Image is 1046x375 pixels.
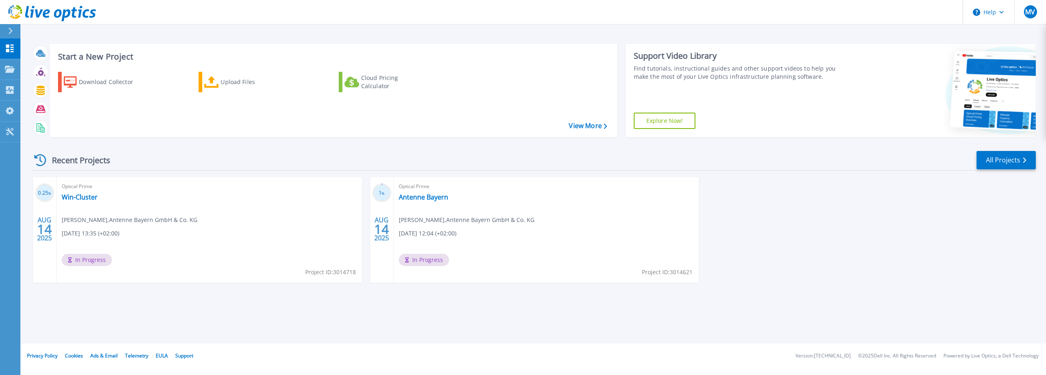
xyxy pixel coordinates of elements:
a: Win-Cluster [62,193,98,201]
span: % [382,191,384,195]
span: Project ID: 3014718 [305,268,356,277]
li: © 2025 Dell Inc. All Rights Reserved [858,353,936,359]
span: [PERSON_NAME] , Antenne Bayern GmbH & Co. KG [62,215,197,224]
a: Upload Files [199,72,290,92]
span: Optical Prime [399,182,694,191]
a: Ads & Email [90,352,118,359]
div: Support Video Library [634,51,846,61]
span: [PERSON_NAME] , Antenne Bayern GmbH & Co. KG [399,215,534,224]
a: Cloud Pricing Calculator [339,72,430,92]
a: Download Collector [58,72,149,92]
a: Privacy Policy [27,352,58,359]
span: % [48,191,51,195]
div: Upload Files [221,74,286,90]
div: Find tutorials, instructional guides and other support videos to help you make the most of your L... [634,64,846,81]
span: In Progress [399,254,449,266]
a: Support [175,352,193,359]
div: AUG 2025 [374,214,389,244]
h3: Start a New Project [58,52,607,61]
span: MV [1025,9,1035,15]
li: Version: [TECHNICAL_ID] [796,353,851,359]
li: Powered by Live Optics, a Dell Technology [943,353,1039,359]
span: [DATE] 13:35 (+02:00) [62,229,119,238]
h3: 1 [372,189,391,198]
div: Download Collector [79,74,144,90]
span: Optical Prime [62,182,357,191]
div: AUG 2025 [37,214,52,244]
a: View More [569,122,607,130]
div: Recent Projects [31,150,121,170]
span: In Progress [62,254,112,266]
h3: 0.25 [35,189,54,198]
a: Explore Now! [634,113,696,129]
a: EULA [156,352,168,359]
a: All Projects [977,151,1036,169]
a: Cookies [65,352,83,359]
span: 14 [374,226,389,233]
span: Project ID: 3014621 [642,268,693,277]
a: Telemetry [125,352,148,359]
a: Antenne Bayern [399,193,448,201]
div: Cloud Pricing Calculator [361,74,427,90]
span: 14 [37,226,52,233]
span: [DATE] 12:04 (+02:00) [399,229,456,238]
